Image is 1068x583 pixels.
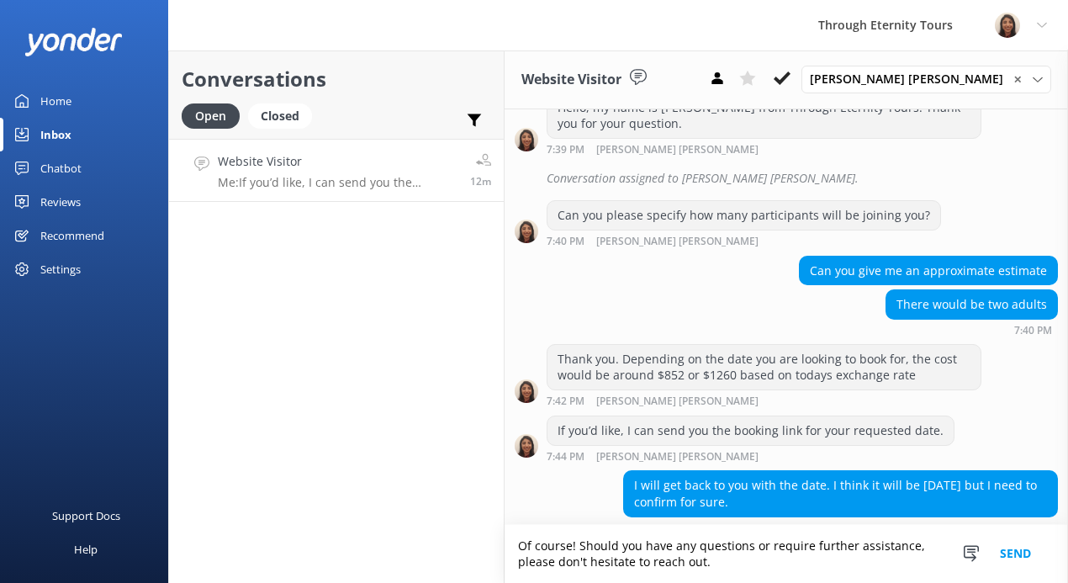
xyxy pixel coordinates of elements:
[169,139,504,202] a: Website VisitorMe:If you’d like, I can send you the booking link for your requested date.12m
[521,69,621,91] h3: Website Visitor
[1014,326,1052,336] strong: 7:40 PM
[547,164,1058,193] div: Conversation assigned to [PERSON_NAME] [PERSON_NAME].
[547,236,584,247] strong: 7:40 PM
[40,185,81,219] div: Reviews
[218,175,457,190] p: Me: If you’d like, I can send you the booking link for your requested date.
[25,28,122,56] img: yonder-white-logo.png
[1014,523,1052,533] strong: 7:45 PM
[596,396,759,407] span: [PERSON_NAME] [PERSON_NAME]
[624,471,1057,516] div: I will get back to you with the date. I think it will be [DATE] but I need to confirm for sure.
[886,324,1058,336] div: 07:40pm 20-Aug-2025 (UTC +02:00) Europe/Amsterdam
[547,345,981,390] div: Thank you. Depending on the date you are looking to book for, the cost would be around $852 or $1...
[547,145,584,156] strong: 7:39 PM
[218,152,457,171] h4: Website Visitor
[470,174,491,188] span: 07:44pm 20-Aug-2025 (UTC +02:00) Europe/Amsterdam
[248,106,320,125] a: Closed
[40,118,71,151] div: Inbox
[547,201,940,230] div: Can you please specify how many participants will be joining you?
[74,533,98,566] div: Help
[40,252,81,286] div: Settings
[547,396,584,407] strong: 7:42 PM
[547,450,954,463] div: 07:44pm 20-Aug-2025 (UTC +02:00) Europe/Amsterdam
[547,93,981,138] div: Hello, my name is [PERSON_NAME] from Through Eternity Tours. Thank you for your question.
[547,235,941,247] div: 07:40pm 20-Aug-2025 (UTC +02:00) Europe/Amsterdam
[40,219,104,252] div: Recommend
[547,452,584,463] strong: 7:44 PM
[515,164,1058,193] div: 2025-08-20T17:39:46.171
[248,103,312,129] div: Closed
[505,525,1068,583] textarea: Of course! Should you have any questions or require further assistance, please don't hesitate to ...
[40,84,71,118] div: Home
[182,103,240,129] div: Open
[547,143,981,156] div: 07:39pm 20-Aug-2025 (UTC +02:00) Europe/Amsterdam
[182,106,248,125] a: Open
[984,525,1047,583] button: Send
[547,395,981,407] div: 07:42pm 20-Aug-2025 (UTC +02:00) Europe/Amsterdam
[596,236,759,247] span: [PERSON_NAME] [PERSON_NAME]
[182,63,491,95] h2: Conversations
[623,522,1058,533] div: 07:45pm 20-Aug-2025 (UTC +02:00) Europe/Amsterdam
[40,151,82,185] div: Chatbot
[596,452,759,463] span: [PERSON_NAME] [PERSON_NAME]
[995,13,1020,38] img: 725-1755267273.png
[547,416,954,445] div: If you’d like, I can send you the booking link for your requested date.
[800,257,1057,285] div: Can you give me an approximate estimate
[1013,72,1022,87] span: ✕
[52,499,120,533] div: Support Docs
[886,290,1057,319] div: There would be two adults
[596,145,759,156] span: [PERSON_NAME] [PERSON_NAME]
[801,66,1051,93] div: Assign User
[810,70,1013,88] span: [PERSON_NAME] [PERSON_NAME]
